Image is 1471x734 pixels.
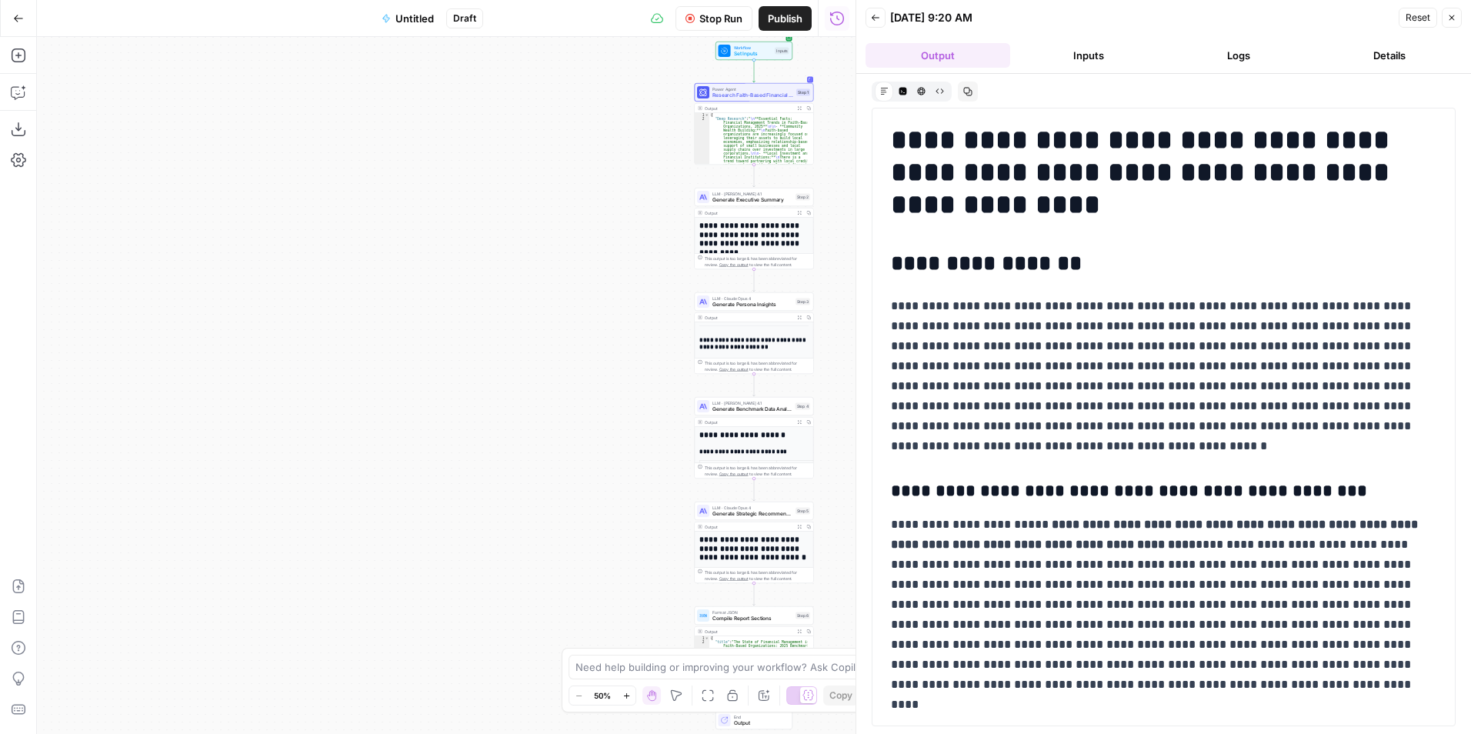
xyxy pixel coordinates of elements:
span: End [734,714,786,720]
div: This output is too large & has been abbreviated for review. to view the full content. [705,569,810,582]
span: Copy the output [719,576,749,581]
div: Step 5 [796,508,810,515]
span: Output [734,719,786,727]
div: 2 [695,640,709,652]
span: Publish [768,11,802,26]
div: Step 3 [796,299,810,305]
button: Inputs [1016,43,1161,68]
button: Output [866,43,1010,68]
span: Generate Executive Summary [712,196,792,204]
div: Output [705,524,792,530]
div: Output [705,629,792,635]
div: Output [705,419,792,425]
span: Draft [453,12,476,25]
div: This output is too large & has been abbreviated for review. to view the full content. [705,465,810,477]
span: Generate Benchmark Data Analysis [712,405,792,413]
span: Power Agent [712,86,793,92]
div: 1 [695,636,709,640]
span: Toggle code folding, rows 1 through 4 [705,636,709,640]
div: Power AgentResearch Faith-Based Financial ManagementStep 1Output{ "Deep Research":"\n**Essential ... [695,83,814,165]
span: Copy the output [719,262,749,267]
span: Reset [1406,11,1430,25]
span: Research Faith-Based Financial Management [712,92,793,99]
span: Workflow [734,45,772,51]
div: This output is too large & has been abbreviated for review. to view the full content. [705,360,810,372]
span: Copy the output [719,367,749,372]
g: Edge from step_3 to step_4 [753,374,756,396]
button: Stop Run [675,6,752,31]
span: Generate Persona Insights [712,301,792,309]
button: Copy [823,686,859,706]
span: LLM · Claude Opus 4 [712,295,792,302]
g: Edge from step_5 to step_6 [753,583,756,606]
div: WorkflowSet InputsInputs [695,42,814,60]
span: LLM · [PERSON_NAME] 4.1 [712,191,792,197]
div: Output [705,105,792,112]
span: Stop Run [699,11,742,26]
g: Edge from start to step_1 [753,60,756,82]
div: Output [705,210,792,216]
g: Edge from step_2 to step_3 [753,269,756,292]
button: Details [1317,43,1462,68]
g: Edge from step_4 to step_5 [753,479,756,501]
span: Set Inputs [734,50,772,58]
button: Publish [759,6,812,31]
span: Copy the output [719,472,749,476]
button: Untitled [372,6,443,31]
span: Untitled [395,11,434,26]
div: 1 [695,113,709,117]
button: Logs [1167,43,1312,68]
button: Reset [1399,8,1437,28]
div: Step 4 [796,403,811,410]
div: Step 2 [796,194,810,201]
div: Step 1 [796,89,810,96]
div: Output [705,315,792,321]
div: EndOutput [695,711,814,729]
span: Toggle code folding, rows 1 through 3 [705,113,709,117]
div: This output is too large & has been abbreviated for review. to view the full content. [705,255,810,268]
span: LLM · Claude Opus 4 [712,505,792,511]
span: Format JSON [712,609,792,616]
div: Format JSONCompile Report SectionsStep 6Output{ "title":"The State of Financial Management in Fai... [695,606,814,688]
div: Inputs [775,48,789,55]
div: Step 6 [796,612,810,619]
span: LLM · [PERSON_NAME] 4.1 [712,400,792,406]
g: Edge from step_1 to step_2 [753,165,756,187]
span: 50% [594,689,611,702]
span: Copy [829,689,852,702]
span: Generate Strategic Recommendations [712,510,792,518]
span: Compile Report Sections [712,615,792,622]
